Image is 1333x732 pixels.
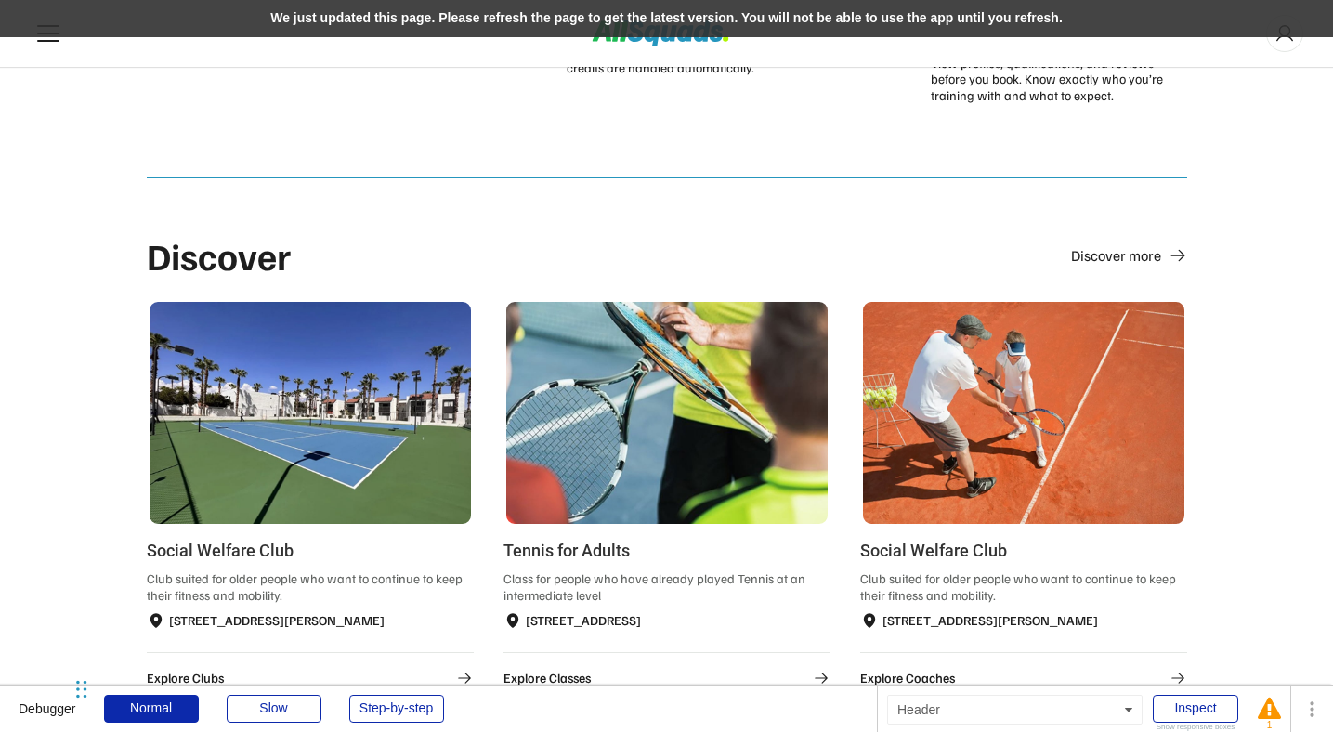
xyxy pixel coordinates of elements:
div: View profiles, qualifications, and reviews before you book. Know exactly who you’re training with... [931,55,1169,104]
div: Inspect [1153,695,1238,723]
div: Discover more [1071,244,1161,267]
div: Explore Clubs [147,668,224,687]
div: [STREET_ADDRESS][PERSON_NAME] [882,610,1098,630]
div: Class for people who have already played Tennis at an intermediate level [503,570,830,603]
div: Step-by-step [349,695,444,723]
div: [STREET_ADDRESS] [526,610,641,630]
div: 1 [1258,721,1281,730]
div: Normal [104,695,199,723]
div: Header [887,695,1143,725]
div: Social Welfare Club [860,538,1187,563]
div: Club suited for older people who want to continue to keep their fitness and mobility. [147,570,474,603]
div: Explore Classes [503,668,591,687]
div: Club suited for older people who want to continue to keep their fitness and mobility. [860,570,1187,603]
div: Explore Coaches [860,668,955,687]
div: [STREET_ADDRESS][PERSON_NAME] [169,610,385,630]
div: Social Welfare Club [147,538,474,563]
div: Slow [227,695,321,723]
div: Show responsive boxes [1153,724,1238,731]
div: Discover [147,234,292,277]
div: Tennis for Adults [503,538,830,563]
